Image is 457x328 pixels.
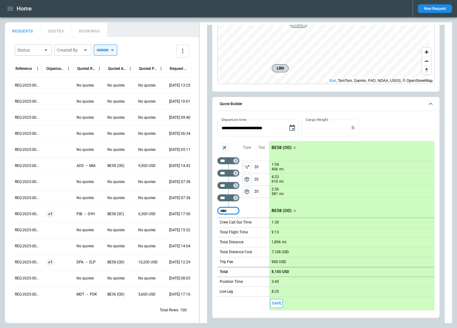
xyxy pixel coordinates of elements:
[242,162,251,172] span: Type of sector
[180,308,187,313] p: 100
[15,66,32,71] div: Reference
[222,117,247,122] label: Departure time
[244,189,250,195] span: package_2
[272,220,279,225] p: 1:30
[330,79,336,83] a: Esri
[169,99,190,104] p: 09/03/2025 10:01
[46,206,55,222] span: +1
[275,65,286,71] span: LRD
[217,182,239,189] div: Too short
[72,22,107,37] button: BOOKINGS
[220,102,242,106] h6: Quote Builder
[188,65,196,73] button: Request Created At (UTC-05:00) column menu
[422,66,431,75] button: Reset bearing to north
[254,186,269,198] p: 20
[107,276,125,281] p: No quotes
[169,179,190,185] p: 08/26/2025 07:38
[34,65,42,73] button: Reference column menu
[272,167,278,172] p: 406
[108,66,126,71] div: Quoted Aircraft
[220,143,229,152] span: Aircraft selection
[272,240,281,245] p: 1,896
[138,228,156,233] p: No quotes
[176,45,189,58] button: more
[272,208,292,213] p: BE58 (OD)
[95,65,103,73] button: Quoted Route column menu
[169,131,190,136] p: 08/27/2025 06:34
[77,260,96,265] p: DPA → ELP
[272,179,278,184] p: 910
[242,162,251,172] button: left aligned
[220,230,248,235] p: Total Flight Time
[286,122,298,134] button: Choose date, selected date is Sep 3, 2025
[107,244,125,249] p: No quotes
[272,191,278,197] p: 581
[15,163,41,168] p: REQ-2025-000261
[169,260,190,265] p: 08/22/2025 12:29
[306,117,328,122] label: Cargo Weight
[15,179,41,185] p: REQ-2025-000260
[418,4,452,13] button: New Request
[107,228,125,233] p: No quotes
[15,83,41,88] p: REQ-2025-000266
[17,47,42,53] div: Status
[217,120,434,310] div: Quote Builder
[169,195,190,201] p: 08/26/2025 07:38
[138,179,156,185] p: No quotes
[107,260,124,265] p: BE58 (OD)
[272,187,279,192] p: 2:56
[170,66,188,71] div: Request Created At (UTC-05:00)
[220,259,233,265] p: Trip Fee
[220,220,251,225] p: Crew Call Out Time
[272,279,279,284] p: 3:45
[272,289,279,294] p: 8:25
[270,299,283,308] span: Save this aircraft quote and copy details to clipboard
[220,289,233,294] p: Live Leg
[254,173,269,185] p: 20
[15,228,41,233] p: REQ-2025-000257
[138,276,156,281] p: No quotes
[242,175,251,184] span: Type of sector
[138,115,156,120] p: No quotes
[138,131,156,136] p: No quotes
[77,292,97,297] p: MDT → PDK
[220,240,243,245] p: Total Distance
[242,187,251,196] span: Type of sector
[138,163,156,168] p: 9,500 USD
[41,22,72,37] button: QUOTES
[169,83,190,88] p: 09/03/2025 13:25
[107,179,125,185] p: No quotes
[77,66,95,71] div: Quoted Route
[282,240,286,245] p: mi
[107,147,125,152] p: No quotes
[138,195,156,201] p: No quotes
[270,299,283,308] button: Save
[15,99,41,104] p: REQ-2025-000265
[107,211,124,217] p: BE58 (SC)
[77,163,96,168] p: ADS → MIA
[269,141,434,310] div: scrollable content
[272,162,279,167] p: 1:54
[244,176,250,182] span: package_2
[107,115,125,120] p: No quotes
[77,131,94,136] p: No quotes
[15,276,41,281] p: REQ-2025-000254
[138,244,156,249] p: No quotes
[77,179,94,185] p: No quotes
[77,99,94,104] p: No quotes
[272,250,289,254] p: 7,108 USD
[138,260,158,265] p: 10,200 USD
[107,195,125,201] p: No quotes
[138,292,156,297] p: 5,600 USD
[242,187,251,196] button: left aligned
[279,179,284,184] p: mi
[107,131,125,136] p: No quotes
[77,211,95,217] p: PIB → GYH
[279,191,284,197] p: mi
[220,279,243,284] p: Position Time
[107,83,125,88] p: No quotes
[157,65,165,73] button: Quoted Price column menu
[46,66,64,71] div: Organisation
[220,270,228,274] h6: Total
[15,260,41,265] p: REQ-2025-000255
